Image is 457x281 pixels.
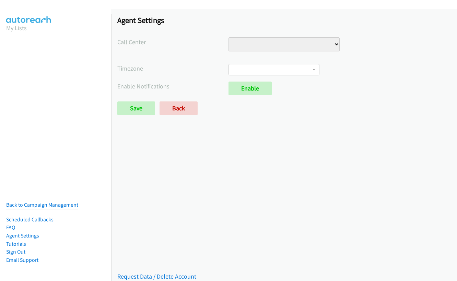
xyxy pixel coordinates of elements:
[6,224,15,231] a: FAQ
[160,101,198,115] a: Back
[6,232,39,239] a: Agent Settings
[117,101,155,115] input: Save
[6,201,78,208] a: Back to Campaign Management
[6,24,27,32] a: My Lists
[6,241,26,247] a: Tutorials
[117,272,196,280] a: Request Data / Delete Account
[117,15,451,25] h1: Agent Settings
[6,257,38,263] a: Email Support
[228,82,272,95] a: Enable
[117,82,228,91] label: Enable Notifications
[6,216,54,223] a: Scheduled Callbacks
[117,37,228,47] label: Call Center
[117,64,228,73] label: Timezone
[6,248,25,255] a: Sign Out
